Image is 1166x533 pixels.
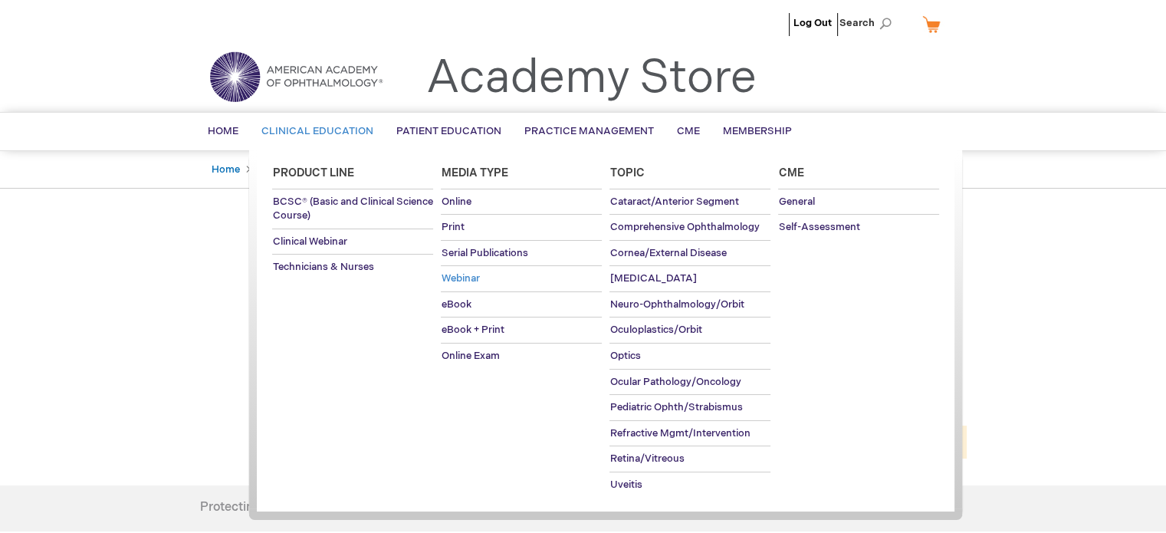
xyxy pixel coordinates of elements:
span: [MEDICAL_DATA] [609,272,696,285]
span: Clinical Education [261,125,373,137]
span: Print [441,221,464,233]
span: Retina/Vitreous [609,452,684,465]
span: Neuro-Ophthalmology/Orbit [609,298,744,311]
span: Topic [609,166,644,179]
a: Academy Store [426,51,757,106]
span: Cataract/Anterior Segment [609,196,738,208]
span: Ocular Pathology/Oncology [609,376,741,388]
span: CME [677,125,700,137]
span: Self-Assessment [778,221,859,233]
a: Home [212,163,240,176]
span: Technicians & Nurses [272,261,373,273]
span: Serial Publications [441,247,527,259]
span: Online Exam [441,350,499,362]
a: Log Out [793,17,832,29]
span: Optics [609,350,640,362]
span: Product Line [272,166,353,179]
span: Refractive Mgmt/Intervention [609,427,750,439]
span: Cornea/External Disease [609,247,726,259]
h4: Protecting Sight. Empowering Lives.® [200,501,412,515]
span: Webinar [441,272,479,285]
span: Oculoplastics/Orbit [609,324,701,336]
span: Search [839,8,898,38]
span: Clinical Webinar [272,235,347,248]
span: Pediatric Ophth/Strabismus [609,401,742,413]
span: BCSC® (Basic and Clinical Science Course) [272,196,432,222]
span: Comprehensive Ophthalmology [609,221,759,233]
span: Online [441,196,471,208]
span: Patient Education [396,125,501,137]
span: Uveitis [609,479,642,491]
span: General [778,196,814,208]
span: Home [208,125,238,137]
span: Membership [723,125,792,137]
span: Practice Management [524,125,654,137]
span: Media Type [441,166,507,179]
span: eBook + Print [441,324,504,336]
span: eBook [441,298,471,311]
span: Cme [778,166,803,179]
